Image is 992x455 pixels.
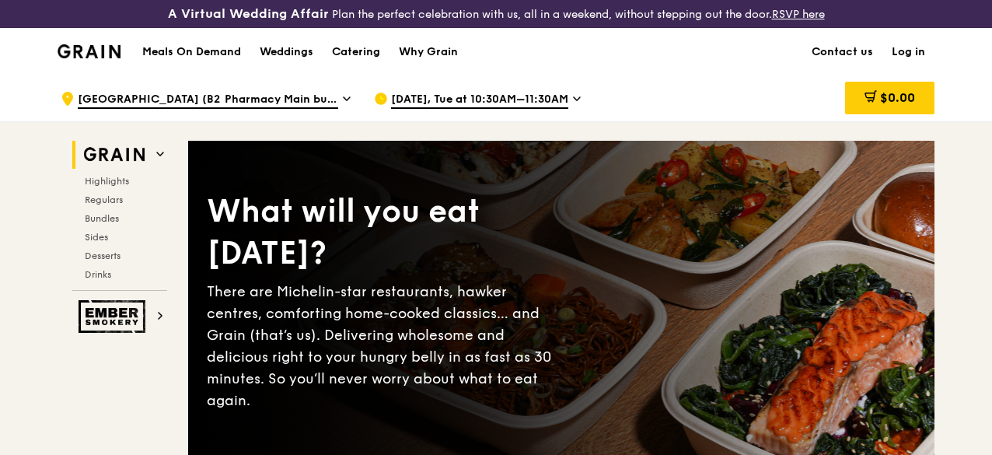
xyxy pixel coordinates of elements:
a: GrainGrain [58,27,121,74]
span: Desserts [85,250,121,261]
span: Drinks [85,269,111,280]
img: Grain [58,44,121,58]
div: Catering [332,29,380,75]
div: Why Grain [399,29,458,75]
img: Grain web logo [79,141,150,169]
span: Regulars [85,194,123,205]
img: Ember Smokery web logo [79,300,150,333]
a: Why Grain [389,29,467,75]
a: RSVP here [772,8,825,21]
span: $0.00 [880,90,915,105]
span: Highlights [85,176,129,187]
span: [GEOGRAPHIC_DATA] (B2 Pharmacy Main building) [78,92,338,109]
a: Catering [323,29,389,75]
div: What will you eat [DATE]? [207,191,561,275]
a: Log in [882,29,934,75]
span: Bundles [85,213,119,224]
div: There are Michelin-star restaurants, hawker centres, comforting home-cooked classics… and Grain (... [207,281,561,411]
a: Contact us [802,29,882,75]
div: Weddings [260,29,313,75]
span: Sides [85,232,108,243]
span: [DATE], Tue at 10:30AM–11:30AM [391,92,568,109]
div: Plan the perfect celebration with us, all in a weekend, without stepping out the door. [166,6,827,22]
h3: A Virtual Wedding Affair [168,6,329,22]
h1: Meals On Demand [142,44,241,60]
a: Weddings [250,29,323,75]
